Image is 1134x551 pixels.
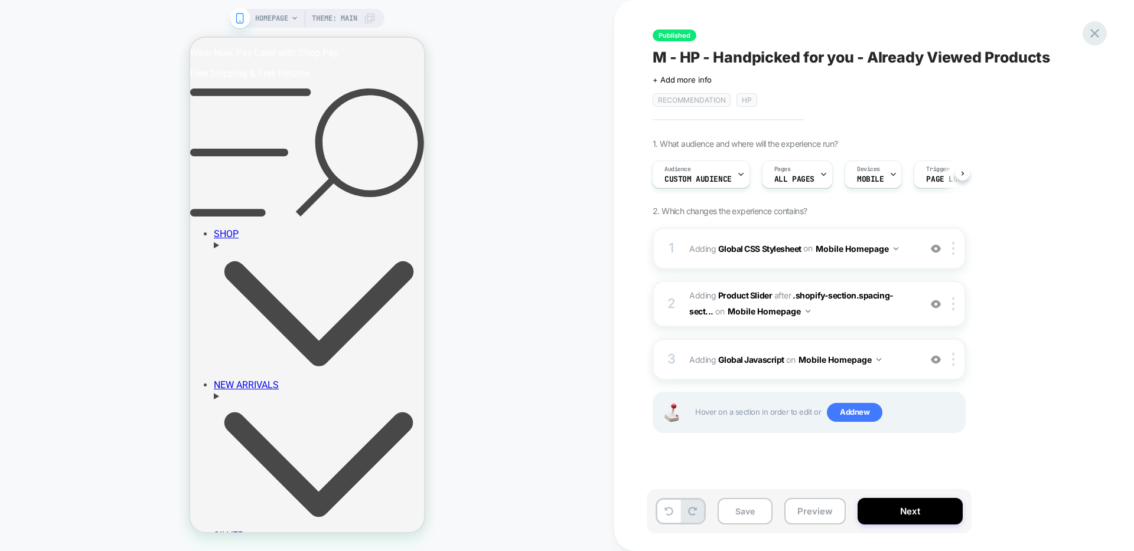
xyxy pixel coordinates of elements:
[774,165,791,173] span: Pages
[718,290,772,300] b: Product Slider
[24,191,48,202] a: SHOP
[858,498,963,524] button: Next
[666,347,677,371] div: 3
[689,290,894,316] span: .shopify-section.spacing-sect...
[952,297,954,310] img: close
[653,29,696,41] span: Published
[827,403,882,422] span: Add new
[926,175,966,183] span: Page Load
[737,93,757,107] span: HP
[784,498,846,524] button: Preview
[653,139,838,149] span: 1. What audience and where will the experience run?
[718,355,784,365] b: Global Javascript
[786,352,795,367] span: on
[718,243,801,253] b: Global CSS Stylesheet
[876,358,881,361] img: down arrow
[653,75,712,84] span: + Add more info
[653,93,731,107] span: Recommendation
[803,241,812,255] span: on
[774,175,814,183] span: ALL PAGES
[24,492,54,503] a: SILVER
[931,355,941,365] img: crossed eye
[653,48,1050,66] span: M - HP - Handpicked for you - Already Viewed Products
[718,498,773,524] button: Save
[666,292,677,316] div: 2
[653,206,807,216] span: 2. Which changes the experience contains?
[24,342,89,353] a: NEW ARRIVALS
[931,244,941,254] img: crossed eye
[774,290,791,300] span: AFTER
[660,404,683,422] img: Joystick
[255,9,288,28] span: HOMEPAGE
[816,240,898,257] button: Mobile Homepage
[689,290,772,300] span: Adding
[931,299,941,309] img: crossed eye
[952,353,954,366] img: close
[695,403,959,422] span: Hover on a section in order to edit or
[857,175,884,183] span: MOBILE
[715,304,724,319] span: on
[666,237,677,260] div: 1
[728,303,810,320] button: Mobile Homepage
[926,165,949,173] span: Trigger
[689,240,914,257] span: Adding
[806,310,810,313] img: down arrow
[312,9,357,28] span: Theme: MAIN
[664,165,691,173] span: Audience
[952,242,954,255] img: close
[857,165,880,173] span: Devices
[689,351,914,368] span: Adding
[664,175,732,183] span: Custom Audience
[799,351,881,368] button: Mobile Homepage
[894,247,898,250] img: down arrow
